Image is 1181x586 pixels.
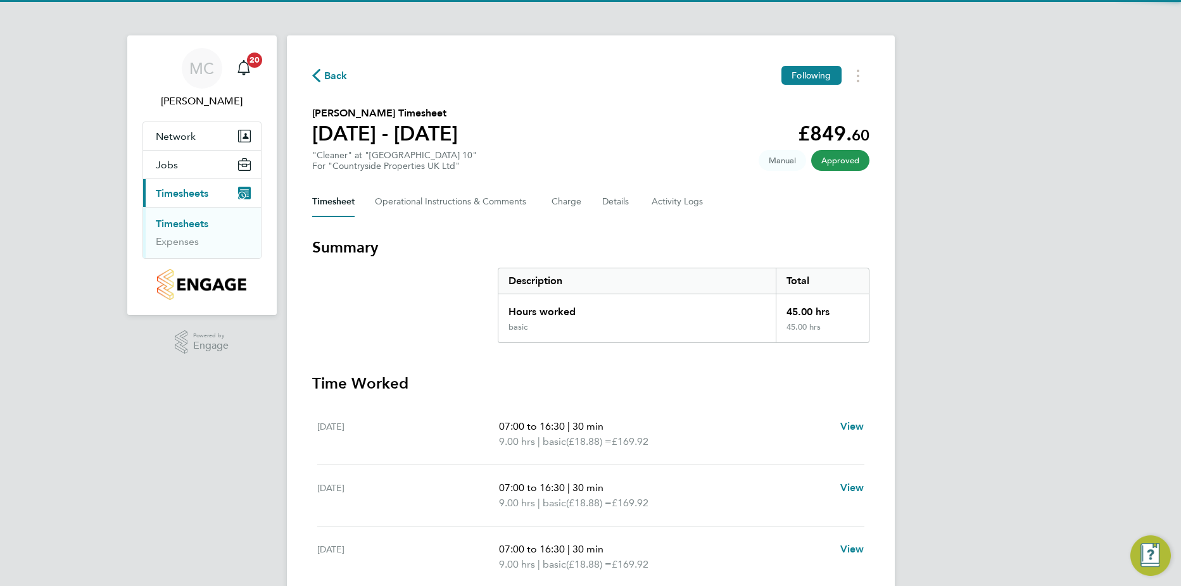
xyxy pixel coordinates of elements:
span: 9.00 hrs [499,435,535,447]
div: Timesheets [143,207,261,258]
span: 07:00 to 16:30 [499,482,565,494]
span: 07:00 to 16:30 [499,543,565,555]
a: Expenses [156,235,199,247]
span: 9.00 hrs [499,497,535,509]
span: 9.00 hrs [499,558,535,570]
div: "Cleaner" at "[GEOGRAPHIC_DATA] 10" [312,150,477,171]
button: Details [602,187,631,217]
span: £169.92 [612,435,648,447]
img: countryside-properties-logo-retina.png [157,269,246,300]
span: View [840,482,864,494]
button: Operational Instructions & Comments [375,187,531,217]
app-decimal: £849. [798,122,869,146]
a: View [840,542,864,557]
span: Back [324,68,348,84]
span: Engage [193,340,229,351]
span: | [567,543,570,555]
button: Charge [552,187,582,217]
span: | [538,435,540,447]
span: | [567,420,570,432]
a: Powered byEngage [175,330,229,354]
button: Timesheets Menu [847,66,869,85]
span: 30 min [572,482,603,494]
button: Network [143,122,261,150]
span: basic [543,434,566,449]
span: View [840,420,864,432]
h3: Time Worked [312,373,869,394]
button: Following [781,66,841,85]
a: MC[PERSON_NAME] [142,48,262,109]
span: | [567,482,570,494]
button: Jobs [143,151,261,178]
button: Timesheets [143,179,261,207]
div: basic [508,322,527,332]
span: | [538,558,540,570]
span: basic [543,496,566,511]
a: View [840,480,864,496]
span: Jobs [156,159,178,171]
div: [DATE] [317,419,500,449]
span: This timesheet was manually created. [759,150,806,171]
a: Go to home page [142,269,262,300]
span: View [840,543,864,555]
nav: Main navigation [127,35,277,315]
div: Description [498,268,776,294]
span: Following [792,70,831,81]
h2: [PERSON_NAME] Timesheet [312,106,458,121]
div: [DATE] [317,480,500,511]
div: Total [776,268,868,294]
div: 45.00 hrs [776,322,868,342]
span: MC [189,60,214,77]
span: 20 [247,53,262,68]
span: (£18.88) = [566,435,612,447]
div: Hours worked [498,294,776,322]
a: 20 [231,48,256,89]
span: £169.92 [612,497,648,509]
span: £169.92 [612,558,648,570]
span: Network [156,130,196,142]
div: For "Countryside Properties UK Ltd" [312,161,477,171]
span: basic [543,557,566,572]
button: Timesheet [312,187,355,217]
span: 07:00 to 16:30 [499,420,565,432]
span: Marian Chitimus [142,94,262,109]
span: 30 min [572,420,603,432]
button: Engage Resource Center [1130,535,1171,576]
span: Timesheets [156,187,208,199]
button: Activity Logs [652,187,705,217]
span: (£18.88) = [566,558,612,570]
span: | [538,497,540,509]
h1: [DATE] - [DATE] [312,121,458,146]
a: View [840,419,864,434]
span: Powered by [193,330,229,341]
div: [DATE] [317,542,500,572]
h3: Summary [312,237,869,258]
a: Timesheets [156,218,208,230]
button: Back [312,68,348,84]
span: 30 min [572,543,603,555]
span: This timesheet has been approved. [811,150,869,171]
span: (£18.88) = [566,497,612,509]
div: Summary [498,268,869,343]
div: 45.00 hrs [776,294,868,322]
span: 60 [852,126,869,144]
